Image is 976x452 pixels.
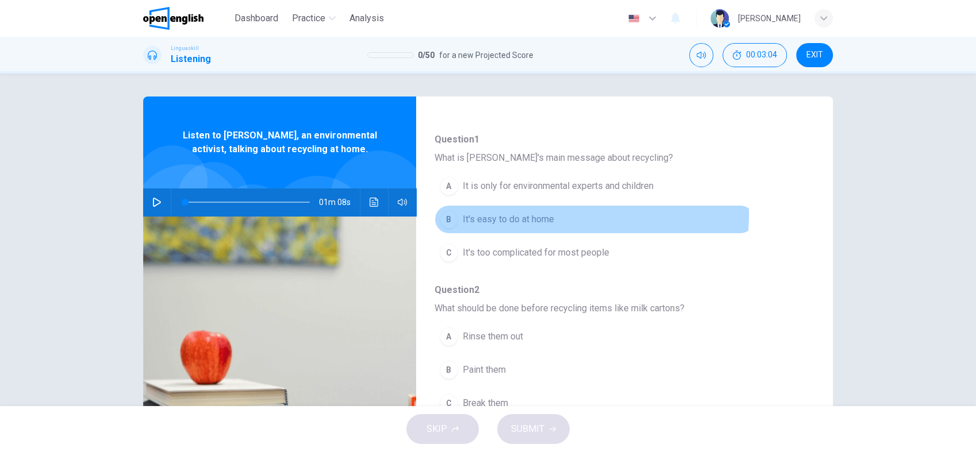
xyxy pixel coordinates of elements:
[435,205,755,234] button: BIt's easy to do at home
[710,9,729,28] img: Profile picture
[435,238,755,267] button: CIt's too complicated for most people
[418,48,435,62] span: 0 / 50
[435,389,755,418] button: CBreak them
[435,356,755,384] button: BPaint them
[292,11,325,25] span: Practice
[365,188,383,216] button: Click to see the audio transcription
[435,322,755,351] button: ARinse them out
[440,210,458,229] div: B
[738,11,801,25] div: [PERSON_NAME]
[440,361,458,379] div: B
[143,7,230,30] a: OpenEnglish logo
[230,8,283,29] button: Dashboard
[171,44,199,52] span: Linguaskill
[435,133,796,146] span: Question 1
[435,302,796,315] span: What should be done before recycling items like milk cartons?
[180,129,379,156] span: Listen to [PERSON_NAME], an environmental activist, talking about recycling at home.
[440,327,458,346] div: A
[319,188,360,216] span: 01m 08s
[463,330,523,343] span: Rinse them out
[349,11,384,25] span: Analysis
[463,363,506,377] span: Paint them
[440,244,458,262] div: C
[627,14,641,23] img: en
[463,179,654,193] span: It is only for environmental experts and children
[435,151,796,165] span: What is [PERSON_NAME]'s main message about recycling?
[796,43,833,67] button: EXIT
[723,43,787,67] div: Hide
[463,246,609,260] span: It's too complicated for most people
[723,43,787,67] button: 00:03:04
[143,7,203,30] img: OpenEnglish logo
[435,283,796,297] span: Question 2
[463,396,508,410] span: Break them
[806,51,823,60] span: EXIT
[440,394,458,412] div: C
[435,172,755,200] button: AIt is only for environmental experts and children
[440,177,458,195] div: A
[287,8,340,29] button: Practice
[463,213,554,226] span: It's easy to do at home
[689,43,713,67] div: Mute
[439,48,533,62] span: for a new Projected Score
[746,51,777,60] span: 00:03:04
[345,8,389,29] button: Analysis
[171,52,211,66] h1: Listening
[235,11,278,25] span: Dashboard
